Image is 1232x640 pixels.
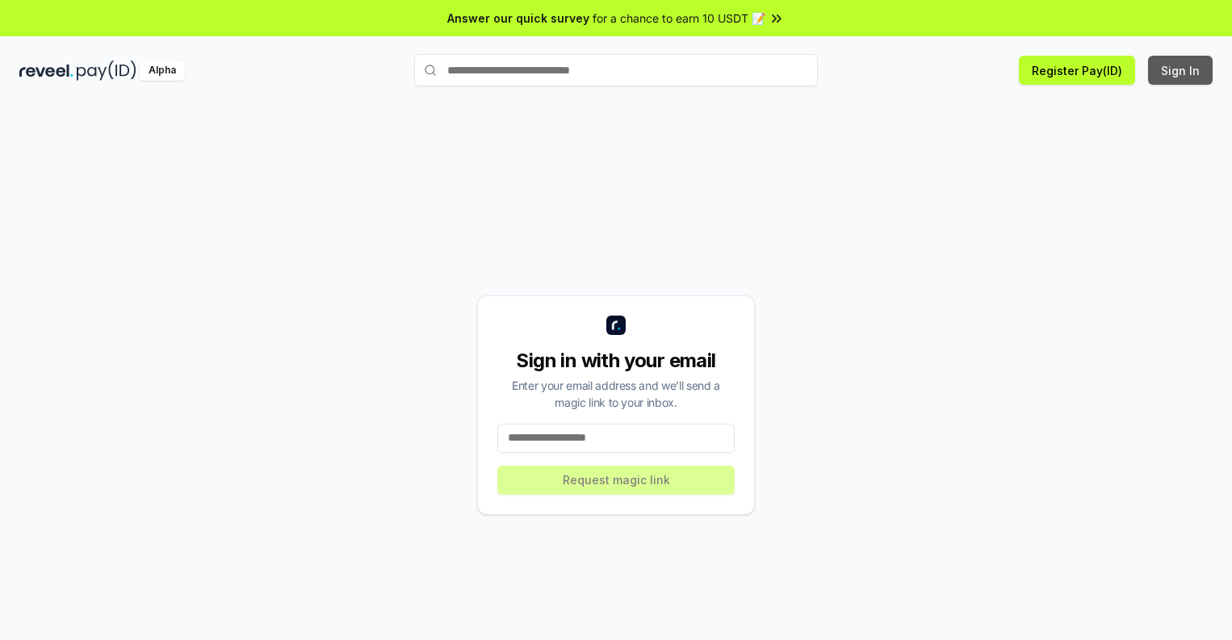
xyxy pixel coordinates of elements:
[497,348,735,374] div: Sign in with your email
[140,61,185,81] div: Alpha
[1148,56,1213,85] button: Sign In
[19,61,73,81] img: reveel_dark
[593,10,765,27] span: for a chance to earn 10 USDT 📝
[1019,56,1135,85] button: Register Pay(ID)
[497,377,735,411] div: Enter your email address and we’ll send a magic link to your inbox.
[606,316,626,335] img: logo_small
[447,10,589,27] span: Answer our quick survey
[77,61,136,81] img: pay_id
